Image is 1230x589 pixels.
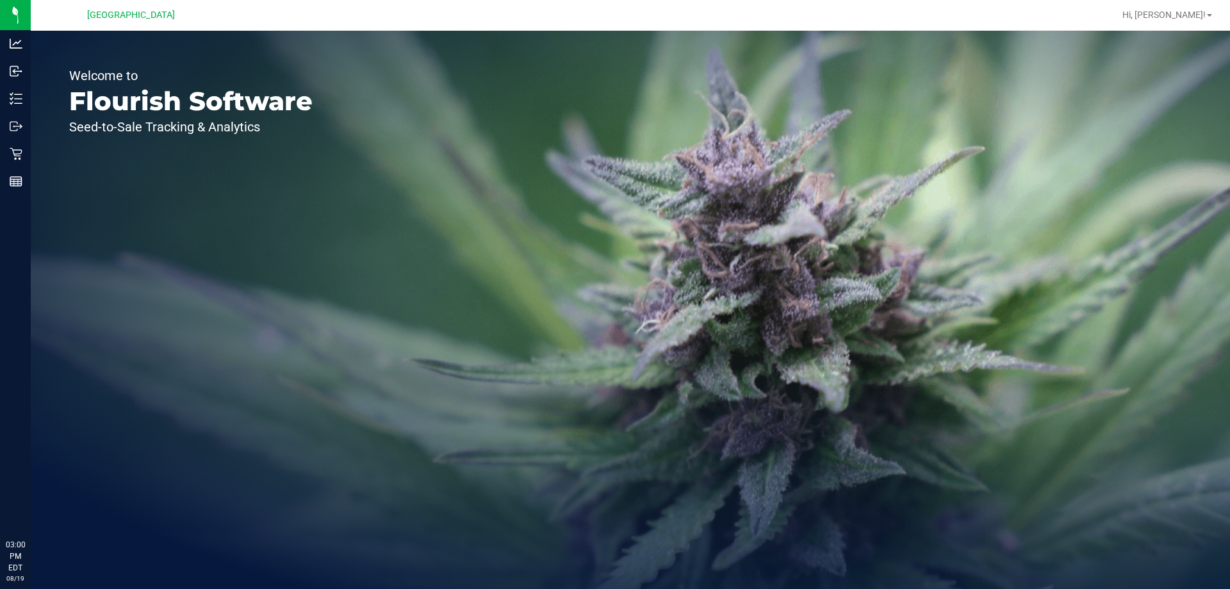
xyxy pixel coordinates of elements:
span: [GEOGRAPHIC_DATA] [87,10,175,21]
p: 03:00 PM EDT [6,539,25,574]
iframe: Resource center [13,486,51,525]
p: 08/19 [6,574,25,583]
p: Welcome to [69,69,313,82]
inline-svg: Reports [10,175,22,188]
span: Hi, [PERSON_NAME]! [1122,10,1206,20]
p: Flourish Software [69,88,313,114]
inline-svg: Retail [10,147,22,160]
inline-svg: Inbound [10,65,22,78]
inline-svg: Analytics [10,37,22,50]
inline-svg: Outbound [10,120,22,133]
inline-svg: Inventory [10,92,22,105]
p: Seed-to-Sale Tracking & Analytics [69,120,313,133]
